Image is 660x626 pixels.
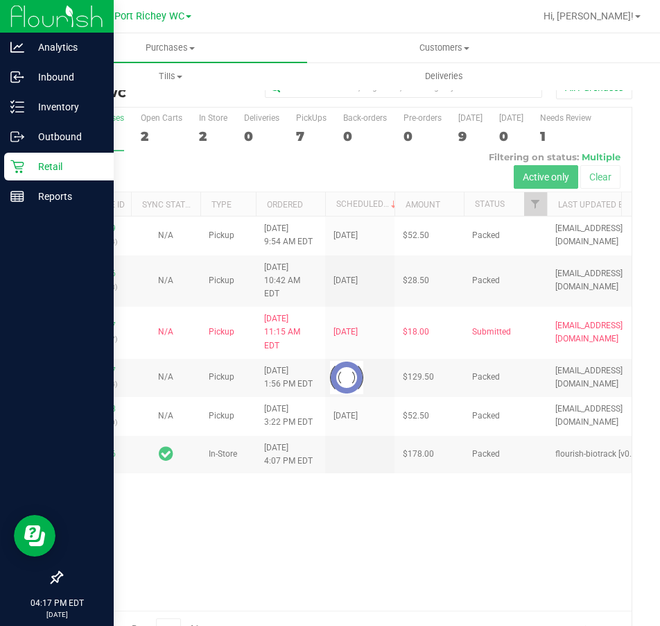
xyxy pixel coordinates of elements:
span: Deliveries [406,70,482,83]
span: Customers [308,42,580,54]
p: 04:17 PM EDT [6,597,107,609]
inline-svg: Retail [10,160,24,174]
span: Hi, [PERSON_NAME]! [544,10,634,22]
inline-svg: Reports [10,189,24,203]
inline-svg: Inventory [10,100,24,114]
a: Deliveries [307,62,581,91]
p: [DATE] [6,609,107,620]
p: Inventory [24,99,107,115]
iframe: Resource center [14,515,55,557]
inline-svg: Inbound [10,70,24,84]
a: Purchases [33,33,307,62]
a: Customers [307,33,581,62]
p: Analytics [24,39,107,56]
span: Tills [34,70,306,83]
span: Purchases [33,42,307,54]
p: Reports [24,188,107,205]
p: Inbound [24,69,107,85]
inline-svg: Analytics [10,40,24,54]
span: New Port Richey WC [92,10,184,22]
p: Retail [24,158,107,175]
a: Tills [33,62,307,91]
p: Outbound [24,128,107,145]
inline-svg: Outbound [10,130,24,144]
